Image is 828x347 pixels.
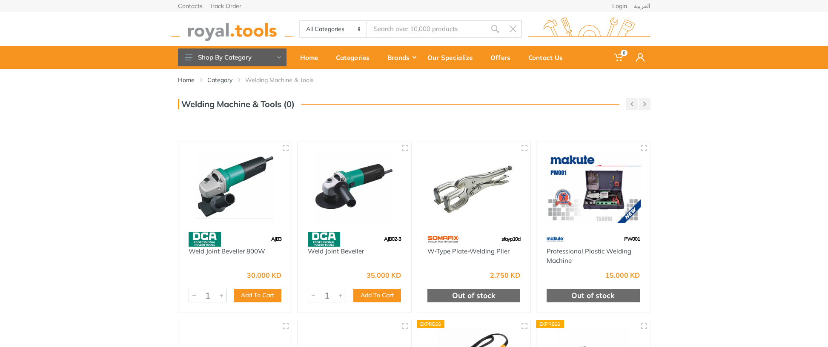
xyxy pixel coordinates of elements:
[501,236,520,242] span: sfayp10d
[178,99,295,109] h3: Welding Machine & Tools (0)
[421,48,484,66] div: Our Specialize
[367,20,486,38] input: Site search
[308,232,340,247] img: 58.webp
[547,289,640,302] div: Out of stock
[536,320,564,328] div: Express
[189,247,265,255] a: Weld Joint Beveller 800W
[421,46,484,69] a: Our Specialize
[522,46,575,69] a: Contact Us
[547,247,631,265] a: Professional Plastic Welding Machine
[305,150,404,223] img: Royal Tools - Weld Joint Beveller
[178,76,650,84] nav: breadcrumb
[490,272,520,279] div: 2.750 KD
[605,272,640,279] div: 15.000 KD
[330,48,381,66] div: Categories
[381,48,421,66] div: Brands
[247,272,281,279] div: 30.000 KD
[427,289,521,302] div: Out of stock
[294,48,330,66] div: Home
[178,3,203,9] a: Contacts
[234,289,281,302] button: Add To Cart
[294,46,330,69] a: Home
[547,232,564,247] img: 59.webp
[484,46,522,69] a: Offers
[624,236,640,242] span: PW001
[171,17,293,41] img: royal.tools Logo
[528,17,650,41] img: royal.tools Logo
[612,3,627,9] a: Login
[608,46,630,69] a: 0
[189,232,221,247] img: 58.webp
[427,232,459,247] img: 60.webp
[367,272,401,279] div: 35.000 KD
[353,289,401,302] button: Add To Cart
[330,46,381,69] a: Categories
[308,247,364,255] a: Weld Joint Beveller
[178,76,195,84] a: Home
[300,21,367,37] select: Category
[417,320,445,328] div: Express
[209,3,241,9] a: Track Order
[245,76,327,84] li: Welding Machine & Tools
[544,150,642,223] img: Royal Tools - Professional Plastic Welding Machine
[634,3,650,9] a: العربية
[427,247,510,255] a: W-Type Plate-Welding Plier
[186,150,284,223] img: Royal Tools - Weld Joint Beveller 800W
[271,236,281,242] span: AJB3
[178,48,287,66] button: Shop By Category
[384,236,401,242] span: AJB02-3
[425,150,523,223] img: Royal Tools - W-Type Plate-Welding Plier
[207,76,232,84] a: Category
[484,48,522,66] div: Offers
[621,50,627,56] span: 0
[522,48,575,66] div: Contact Us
